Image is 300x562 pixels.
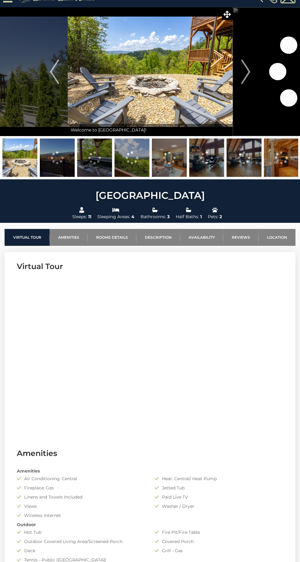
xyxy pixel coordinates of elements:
a: Virtual Tour [5,229,50,246]
div: Grill - Gas [150,548,288,554]
div: Linens and Towels Included [12,494,150,500]
a: Description [136,229,180,246]
div: Fire Pit/Fire Table [150,529,288,535]
div: Washer / Dryer [150,503,288,509]
div: Air Conditioning: Central [12,476,150,482]
a: Amenities [50,229,88,246]
img: arrow [50,59,59,84]
div: Outdoor [12,522,288,528]
a: Reviews [223,229,258,246]
h3: Amenities [17,448,283,459]
button: Previous [42,7,68,136]
div: Outdoor Covered Living Area/Screened Porch [12,538,150,545]
img: 163280293 [152,139,187,177]
img: 163280284 [77,139,112,177]
div: Paid Live TV [150,494,288,500]
div: Jetted Tub [150,485,288,491]
div: Covered Porch [150,538,288,545]
div: Wireless Internet [12,512,150,518]
div: Deck [12,548,150,554]
div: Amenities [12,468,288,474]
div: Heat: Central/ Heat Pump [150,476,288,482]
img: 163280292 [2,139,37,177]
div: Welcome to [GEOGRAPHIC_DATA]! [68,124,233,136]
img: 163280295 [264,139,299,177]
img: 163280291 [114,139,149,177]
a: Location [258,229,295,246]
img: arrow [241,59,250,84]
h3: Virtual Tour [17,261,283,272]
button: Next [233,7,259,136]
img: 163280282 [189,139,224,177]
img: 163280294 [227,139,261,177]
div: Fireplace: Gas [12,485,150,491]
a: Availability [180,229,223,246]
a: Rooms Details [88,229,136,246]
div: Views [12,503,150,509]
div: Hot Tub [12,529,150,535]
img: 163280283 [40,139,75,177]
